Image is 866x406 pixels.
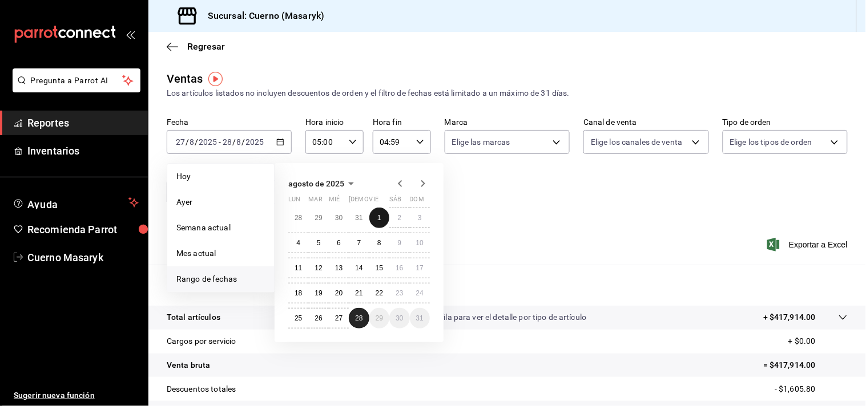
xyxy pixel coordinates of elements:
[308,308,328,328] button: 26 de agosto de 2025
[410,196,424,208] abbr: domingo
[27,115,139,131] span: Reportes
[369,233,389,253] button: 8 de agosto de 2025
[315,214,322,222] abbr: 29 de julio de 2025
[31,75,123,87] span: Pregunta a Parrot AI
[349,308,369,328] button: 28 de agosto de 2025
[763,311,816,323] p: + $417,914.00
[305,119,364,127] label: Hora inicio
[376,289,383,297] abbr: 22 de agosto de 2025
[389,196,401,208] abbr: sábado
[27,222,139,237] span: Recomienda Parrot
[27,143,139,159] span: Inventarios
[167,311,220,323] p: Total artículos
[219,137,221,147] span: -
[288,196,300,208] abbr: lunes
[418,214,422,222] abbr: 3 de agosto de 2025
[232,137,236,147] span: /
[329,233,349,253] button: 6 de agosto de 2025
[416,289,424,297] abbr: 24 de agosto de 2025
[167,70,203,87] div: Ventas
[296,239,300,247] abbr: 4 de agosto de 2025
[308,196,322,208] abbr: martes
[295,214,302,222] abbr: 28 de julio de 2025
[389,233,409,253] button: 9 de agosto de 2025
[416,239,424,247] abbr: 10 de agosto de 2025
[315,289,322,297] abbr: 19 de agosto de 2025
[288,208,308,228] button: 28 de julio de 2025
[167,383,236,395] p: Descuentos totales
[723,119,848,127] label: Tipo de orden
[452,136,510,148] span: Elige las marcas
[189,137,195,147] input: --
[788,335,848,347] p: + $0.00
[288,258,308,278] button: 11 de agosto de 2025
[329,196,340,208] abbr: miércoles
[335,214,343,222] abbr: 30 de julio de 2025
[308,258,328,278] button: 12 de agosto de 2025
[308,208,328,228] button: 29 de julio de 2025
[167,41,225,52] button: Regresar
[126,30,135,39] button: open_drawer_menu
[14,389,139,401] span: Sugerir nueva función
[329,258,349,278] button: 13 de agosto de 2025
[369,208,389,228] button: 1 de agosto de 2025
[315,264,322,272] abbr: 12 de agosto de 2025
[208,72,223,86] button: Tooltip marker
[369,196,378,208] abbr: viernes
[222,137,232,147] input: --
[195,137,198,147] span: /
[349,258,369,278] button: 14 de agosto de 2025
[186,137,189,147] span: /
[295,264,302,272] abbr: 11 de agosto de 2025
[329,208,349,228] button: 30 de julio de 2025
[288,283,308,303] button: 18 de agosto de 2025
[373,119,431,127] label: Hora fin
[357,239,361,247] abbr: 7 de agosto de 2025
[317,239,321,247] abbr: 5 de agosto de 2025
[236,137,242,147] input: --
[377,239,381,247] abbr: 8 de agosto de 2025
[198,137,217,147] input: ----
[176,170,265,182] span: Hoy
[397,311,587,323] p: Da clic en la fila para ver el detalle por tipo de artículo
[389,208,409,228] button: 2 de agosto de 2025
[242,137,245,147] span: /
[199,9,324,23] h3: Sucursal: Cuerno (Masaryk)
[176,196,265,208] span: Ayer
[410,208,430,228] button: 3 de agosto de 2025
[410,258,430,278] button: 17 de agosto de 2025
[410,233,430,253] button: 10 de agosto de 2025
[295,289,302,297] abbr: 18 de agosto de 2025
[389,283,409,303] button: 23 de agosto de 2025
[730,136,812,148] span: Elige los tipos de orden
[355,214,362,222] abbr: 31 de julio de 2025
[167,278,848,292] p: Resumen
[27,196,124,209] span: Ayuda
[167,119,292,127] label: Fecha
[176,222,265,234] span: Semana actual
[349,283,369,303] button: 21 de agosto de 2025
[410,308,430,328] button: 31 de agosto de 2025
[775,383,848,395] p: - $1,605.80
[416,314,424,322] abbr: 31 de agosto de 2025
[377,214,381,222] abbr: 1 de agosto de 2025
[355,264,362,272] abbr: 14 de agosto de 2025
[329,283,349,303] button: 20 de agosto de 2025
[175,137,186,147] input: --
[583,119,708,127] label: Canal de venta
[167,335,236,347] p: Cargos por servicio
[288,233,308,253] button: 4 de agosto de 2025
[396,289,403,297] abbr: 23 de agosto de 2025
[335,314,343,322] abbr: 27 de agosto de 2025
[288,308,308,328] button: 25 de agosto de 2025
[308,283,328,303] button: 19 de agosto de 2025
[167,87,848,99] div: Los artículos listados no incluyen descuentos de orden y el filtro de fechas está limitado a un m...
[349,208,369,228] button: 31 de julio de 2025
[315,314,322,322] abbr: 26 de agosto de 2025
[770,238,848,251] button: Exportar a Excel
[445,119,570,127] label: Marca
[349,196,416,208] abbr: jueves
[329,308,349,328] button: 27 de agosto de 2025
[369,308,389,328] button: 29 de agosto de 2025
[337,239,341,247] abbr: 6 de agosto de 2025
